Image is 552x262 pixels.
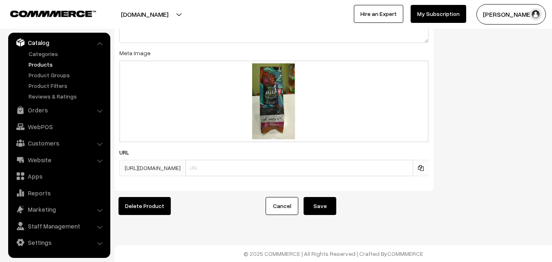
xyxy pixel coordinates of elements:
label: Meta Image [119,49,150,57]
label: URL [119,148,139,157]
footer: © 2025 COMMMERCE | All Rights Reserved | Crafted By [114,245,552,262]
a: My Subscription [411,5,466,23]
a: Product Groups [27,71,107,79]
a: Website [10,152,107,167]
a: Hire an Expert [354,5,403,23]
img: COMMMERCE [10,11,96,17]
a: Settings [10,235,107,250]
a: WebPOS [10,119,107,134]
a: Reports [10,186,107,200]
button: [PERSON_NAME] [476,4,546,25]
button: Save [304,197,336,215]
img: user [530,8,542,20]
a: Staff Management [10,219,107,233]
a: Orders [10,103,107,117]
a: Reviews & Ratings [27,92,107,101]
a: Catalog [10,35,107,50]
button: [DOMAIN_NAME] [92,4,197,25]
a: COMMMERCE [387,250,423,257]
button: Delete Product [118,197,171,215]
a: Marketing [10,202,107,217]
a: Categories [27,49,107,58]
a: Apps [10,169,107,184]
input: URL [185,160,413,176]
span: [URL][DOMAIN_NAME] [119,160,185,176]
a: Cancel [266,197,298,215]
a: Products [27,60,107,69]
a: Product Filters [27,81,107,90]
a: COMMMERCE [10,8,82,18]
a: Customers [10,136,107,150]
